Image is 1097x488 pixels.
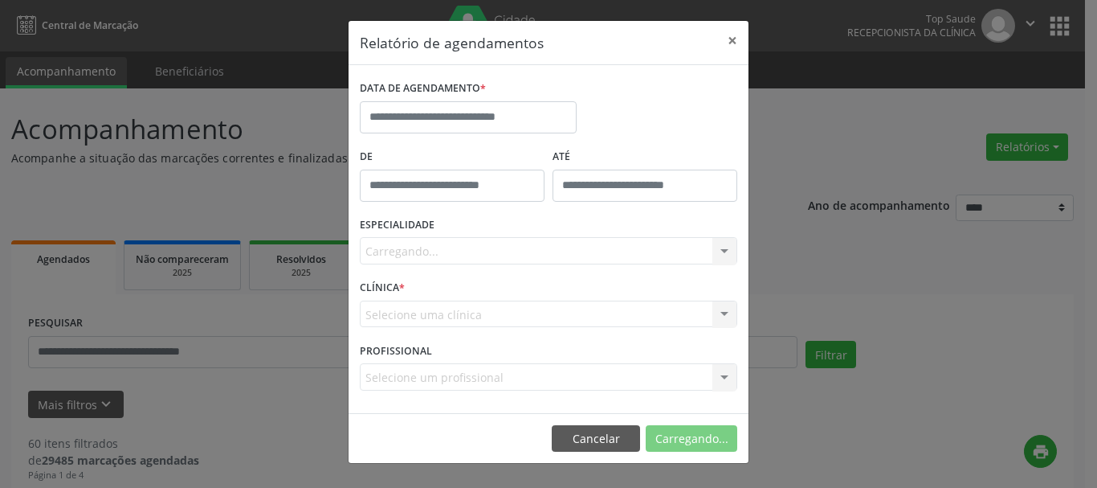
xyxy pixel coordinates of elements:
button: Close [716,21,748,60]
label: ATÉ [553,145,737,170]
h5: Relatório de agendamentos [360,32,544,53]
label: PROFISSIONAL [360,338,432,363]
button: Cancelar [552,425,640,453]
label: CLÍNICA [360,276,405,301]
label: DATA DE AGENDAMENTO [360,76,486,101]
label: De [360,145,544,170]
label: ESPECIALIDADE [360,213,434,238]
button: Carregando... [646,425,737,453]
